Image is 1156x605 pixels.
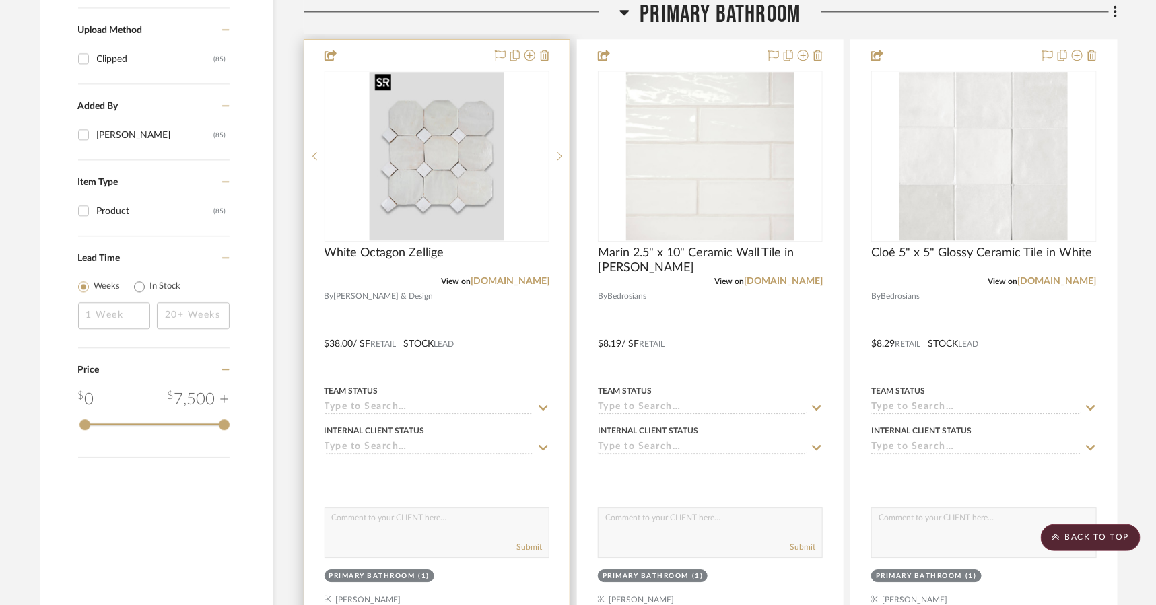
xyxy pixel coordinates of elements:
[516,541,542,553] button: Submit
[607,290,646,303] span: Bedrosians
[1041,524,1141,551] scroll-to-top-button: BACK TO TOP
[441,277,471,285] span: View on
[78,254,121,263] span: Lead Time
[78,302,151,329] input: 1 Week
[325,71,549,241] div: 0
[78,178,118,187] span: Item Type
[325,290,334,303] span: By
[598,385,652,397] div: Team Status
[598,290,607,303] span: By
[94,280,121,293] label: Weeks
[97,48,214,70] div: Clipped
[598,246,823,275] span: Marin 2.5" x 10" Ceramic Wall Tile in [PERSON_NAME]
[598,425,698,437] div: Internal Client Status
[78,388,94,412] div: 0
[790,541,815,553] button: Submit
[603,571,689,581] div: Primary Bathroom
[965,571,977,581] div: (1)
[419,571,430,581] div: (1)
[599,71,822,241] div: 0
[598,441,807,454] input: Type to Search…
[168,388,230,412] div: 7,500 +
[334,290,434,303] span: [PERSON_NAME] & Design
[881,290,920,303] span: Bedrosians
[871,425,972,437] div: Internal Client Status
[871,402,1080,415] input: Type to Search…
[871,441,1080,454] input: Type to Search…
[214,48,226,70] div: (85)
[876,571,962,581] div: Primary Bathroom
[692,571,704,581] div: (1)
[871,385,925,397] div: Team Status
[626,72,794,240] img: Marin 2.5" x 10" Ceramic Wall Tile in Pearl White
[329,571,415,581] div: Primary Bathroom
[598,402,807,415] input: Type to Search…
[325,246,444,260] span: White Octagon Zellige
[988,277,1018,285] span: View on
[325,402,533,415] input: Type to Search…
[744,277,823,286] a: [DOMAIN_NAME]
[714,277,744,285] span: View on
[871,290,881,303] span: By
[1018,277,1097,286] a: [DOMAIN_NAME]
[325,441,533,454] input: Type to Search…
[899,72,1068,240] img: Cloé 5" x 5" Glossy Ceramic Tile in White
[471,277,549,286] a: [DOMAIN_NAME]
[370,72,504,240] img: White Octagon Zellige
[97,201,214,222] div: Product
[871,246,1092,260] span: Cloé 5" x 5" Glossy Ceramic Tile in White
[78,102,118,111] span: Added By
[78,26,143,35] span: Upload Method
[325,425,425,437] div: Internal Client Status
[78,365,100,375] span: Price
[97,124,214,146] div: [PERSON_NAME]
[214,201,226,222] div: (85)
[157,302,230,329] input: 20+ Weeks
[325,385,378,397] div: Team Status
[150,280,181,293] label: In Stock
[214,124,226,146] div: (85)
